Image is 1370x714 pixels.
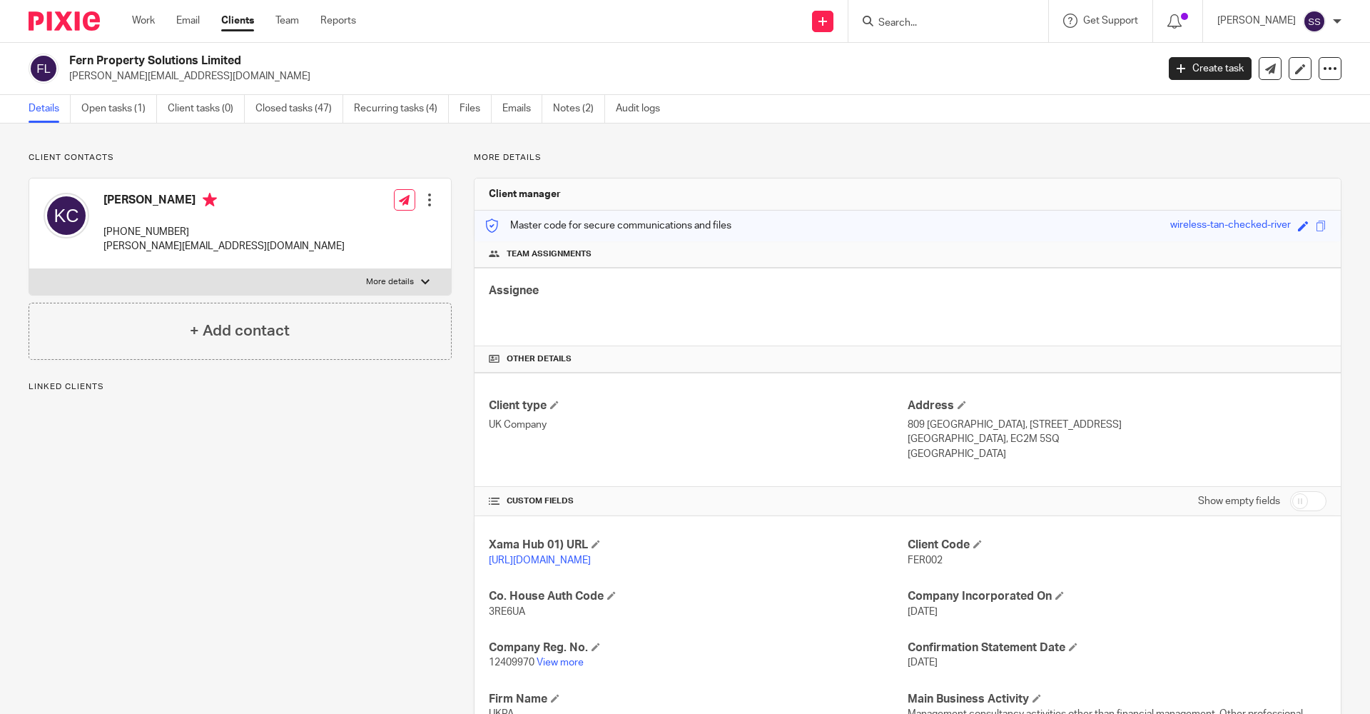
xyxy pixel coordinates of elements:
span: Edit Firm Name [551,694,559,703]
p: More details [366,276,414,288]
label: Show empty fields [1198,494,1280,508]
p: Client contacts [29,152,452,164]
span: 12409970 [489,658,534,668]
i: Primary [203,193,217,207]
a: Send new email [1259,57,1282,80]
span: [DATE] [908,607,938,617]
p: [PERSON_NAME][EMAIL_ADDRESS][DOMAIN_NAME] [103,239,345,253]
p: [PERSON_NAME] [1217,14,1296,28]
p: [GEOGRAPHIC_DATA] [908,447,1326,461]
a: Create task [1169,57,1252,80]
a: Closed tasks (47) [255,95,343,123]
a: Clients [221,14,254,28]
h4: Client type [489,398,908,413]
span: 3RE6UA [489,607,525,617]
h4: Address [908,398,1326,413]
h4: Company Reg. No. [489,640,908,655]
a: Client tasks (0) [168,95,245,123]
p: More details [474,152,1341,164]
img: svg%3E [1303,10,1326,33]
span: Edit Xama Hub 01) URL [592,540,600,548]
a: Email [176,14,200,28]
h2: Fern Property Solutions Limited [69,54,932,69]
a: Notes (2) [553,95,605,123]
a: [URL][DOMAIN_NAME] [489,555,591,565]
span: Edit Client Code [973,540,982,548]
img: svg%3E [29,54,59,84]
span: Change Client type [550,401,559,409]
span: [DATE] [908,658,938,668]
h4: CUSTOM FIELDS [489,496,908,507]
h4: Xama Hub 01) URL [489,538,908,553]
img: svg%3E [44,193,89,238]
h4: Client Code [908,538,1326,553]
span: Edit Company Reg. No. [592,643,600,651]
a: Audit logs [616,95,671,123]
p: [PERSON_NAME][EMAIL_ADDRESS][DOMAIN_NAME] [69,69,1147,84]
a: Work [132,14,155,28]
span: Assignee [489,285,539,296]
h3: Client manager [489,187,561,201]
h4: Confirmation Statement Date [908,640,1326,655]
a: Edit client [1289,57,1311,80]
span: Get Support [1083,16,1138,26]
a: Reports [320,14,356,28]
span: Edit code [1298,221,1309,231]
span: Edit Main Business Activity [1032,694,1041,703]
input: Search [877,17,1005,30]
a: Recurring tasks (4) [354,95,449,123]
p: [GEOGRAPHIC_DATA], EC2M 5SQ [908,432,1326,446]
span: Edit Co. House Auth Code [607,591,616,600]
span: FER002 [908,555,943,565]
p: Master code for secure communications and files [485,218,731,233]
h4: [PERSON_NAME] [103,193,345,211]
p: UK Company [489,418,908,432]
a: View more [537,658,584,668]
a: Team [275,14,299,28]
span: Team assignments [507,248,592,260]
a: Files [460,95,492,123]
span: Other details [507,353,572,365]
h4: Co. House Auth Code [489,589,908,604]
h4: + Add contact [190,320,290,342]
a: Emails [502,95,542,123]
a: Open tasks (1) [81,95,157,123]
h4: Firm Name [489,692,908,707]
span: Edit Confirmation Statement Date [1069,643,1077,651]
h4: Company Incorporated On [908,589,1326,604]
p: [PHONE_NUMBER] [103,225,345,239]
a: Details [29,95,71,123]
span: Copy to clipboard [1316,221,1326,231]
p: Linked clients [29,381,452,393]
span: Edit Company Incorporated On [1055,591,1064,600]
p: 809 [GEOGRAPHIC_DATA], [STREET_ADDRESS] [908,418,1326,432]
div: wireless-tan-checked-river [1170,218,1291,234]
span: Edit Address [958,401,966,409]
img: Pixie [29,11,100,31]
h4: Main Business Activity [908,692,1326,707]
